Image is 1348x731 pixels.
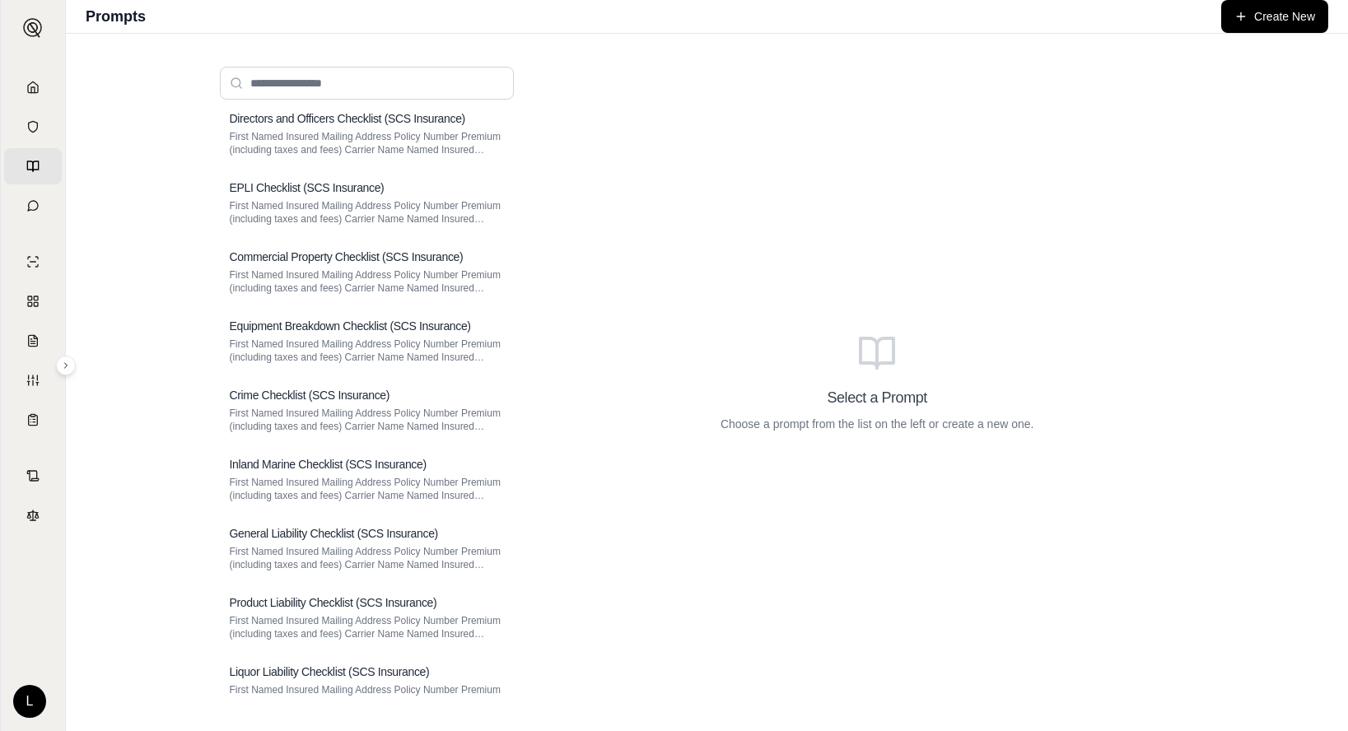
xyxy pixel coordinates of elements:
[230,338,504,364] p: First Named Insured Mailing Address Policy Number Premium (including taxes and fees) Carrier Name...
[230,130,504,156] p: First Named Insured Mailing Address Policy Number Premium (including taxes and fees) Carrier Name...
[4,497,62,533] a: Legal Search Engine
[86,5,146,28] h1: Prompts
[230,407,504,433] p: First Named Insured Mailing Address Policy Number Premium (including taxes and fees) Carrier Name...
[4,109,62,145] a: Documents Vault
[230,179,385,196] h3: EPLI Checklist (SCS Insurance)
[13,685,46,718] div: L
[4,458,62,494] a: Contract Analysis
[230,663,430,680] h3: Liquor Liability Checklist (SCS Insurance)
[4,323,62,359] a: Claim Coverage
[230,318,471,334] h3: Equipment Breakdown Checklist (SCS Insurance)
[828,386,927,409] h3: Select a Prompt
[230,199,504,226] p: First Named Insured Mailing Address Policy Number Premium (including taxes and fees) Carrier Name...
[230,545,504,571] p: First Named Insured Mailing Address Policy Number Premium (including taxes and fees) Carrier Name...
[230,594,437,611] h3: Product Liability Checklist (SCS Insurance)
[230,456,427,473] h3: Inland Marine Checklist (SCS Insurance)
[4,362,62,398] a: Custom Report
[230,110,465,127] h3: Directors and Officers Checklist (SCS Insurance)
[16,12,49,44] button: Expand sidebar
[4,402,62,438] a: Coverage Table
[56,356,76,375] button: Expand sidebar
[4,69,62,105] a: Home
[4,188,62,224] a: Chat
[230,387,390,403] h3: Crime Checklist (SCS Insurance)
[4,148,62,184] a: Prompt Library
[230,614,504,640] p: First Named Insured Mailing Address Policy Number Premium (including taxes and fees) Carrier Name...
[230,476,504,502] p: First Named Insured Mailing Address Policy Number Premium (including taxes and fees) Carrier Name...
[23,18,43,38] img: Expand sidebar
[230,525,438,542] h3: General Liability Checklist (SCS Insurance)
[4,244,62,280] a: Single Policy
[4,283,62,319] a: Policy Comparisons
[230,249,464,265] h3: Commercial Property Checklist (SCS Insurance)
[230,683,504,710] p: First Named Insured Mailing Address Policy Number Premium (including taxes and fees) Carrier Name...
[230,268,504,295] p: First Named Insured Mailing Address Policy Number Premium (including taxes and fees) Carrier Name...
[721,416,1034,432] p: Choose a prompt from the list on the left or create a new one.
